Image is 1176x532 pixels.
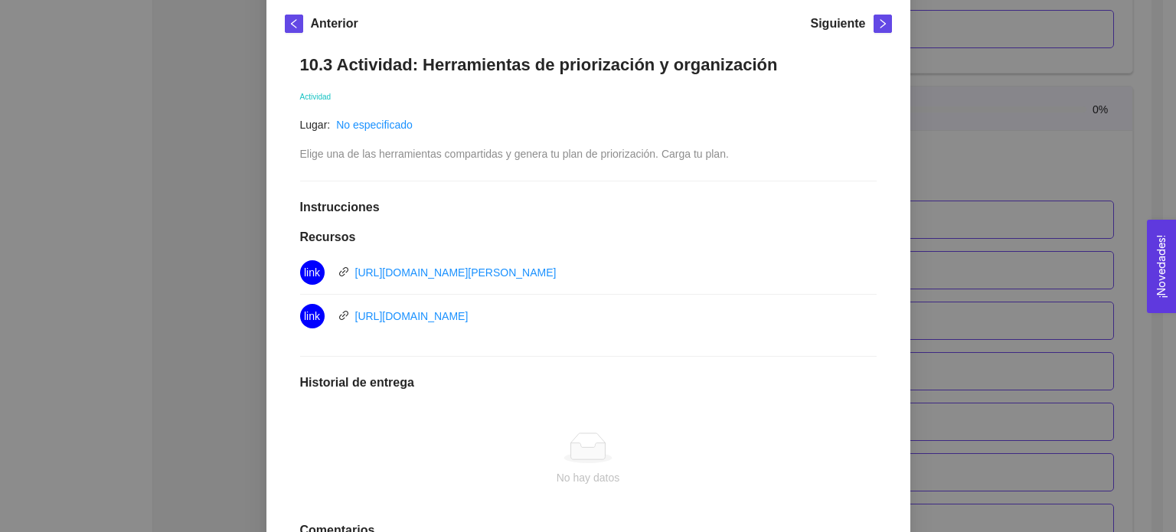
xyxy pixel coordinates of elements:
span: link [304,260,320,285]
h1: Instrucciones [300,200,877,215]
button: Open Feedback Widget [1147,220,1176,313]
span: Actividad [300,93,332,101]
h1: 10.3 Actividad: Herramientas de priorización y organización [300,54,877,75]
button: right [874,15,892,33]
article: Lugar: [300,116,331,133]
span: link [304,304,320,328]
a: No especificado [336,119,413,131]
span: Elige una de las herramientas compartidas y genera tu plan de priorización. Carga tu plan. [300,148,729,160]
a: [URL][DOMAIN_NAME] [355,310,469,322]
h1: Recursos [300,230,877,245]
h5: Anterior [311,15,358,33]
h1: Historial de entrega [300,375,877,390]
span: link [338,310,349,321]
div: No hay datos [312,469,864,486]
span: left [286,18,302,29]
span: right [874,18,891,29]
a: [URL][DOMAIN_NAME][PERSON_NAME] [355,266,557,279]
button: left [285,15,303,33]
span: link [338,266,349,277]
h5: Siguiente [810,15,865,33]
